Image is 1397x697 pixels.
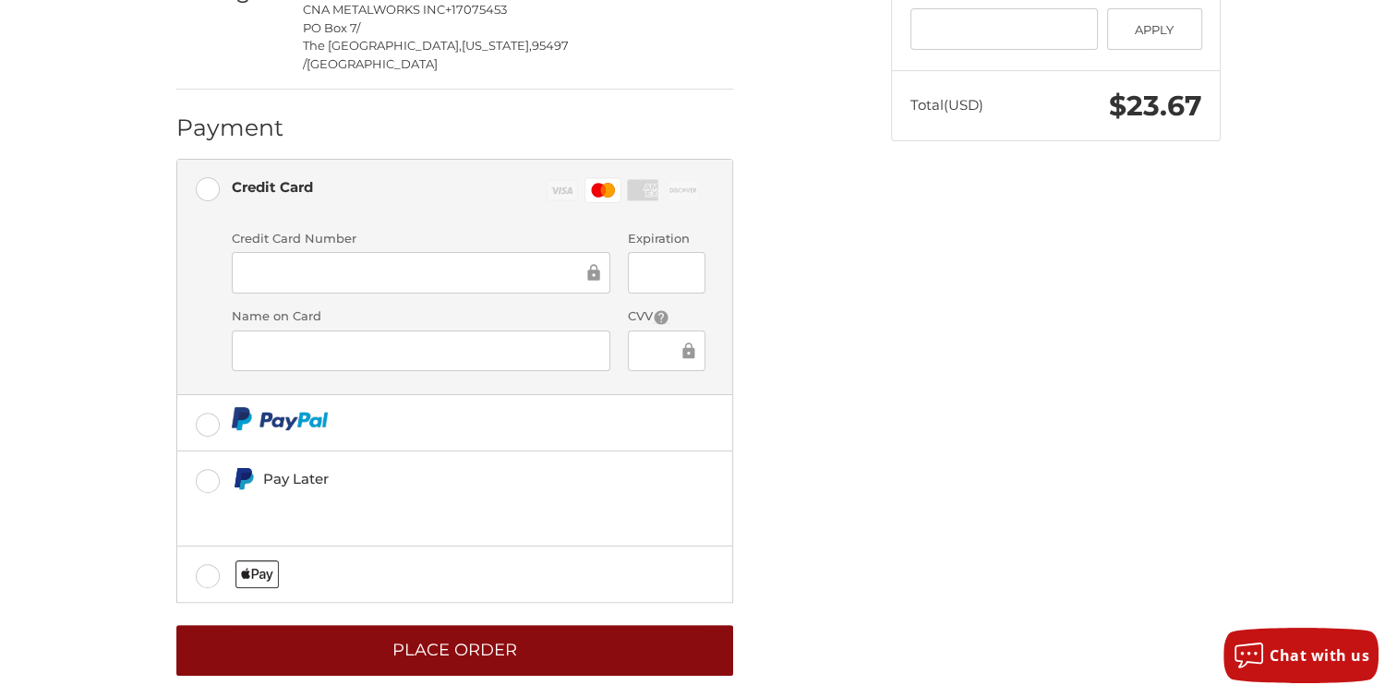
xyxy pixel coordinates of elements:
[641,340,678,361] iframe: Secure Credit Card Frame - CVV
[176,114,284,142] h2: Payment
[176,625,733,676] button: Place Order
[232,407,329,430] img: PayPal icon
[356,20,360,35] span: /
[232,172,313,202] div: Credit Card
[232,494,607,523] iframe: PayPal Message 1
[641,262,692,283] iframe: Secure Credit Card Frame - Expiration Date
[303,2,445,17] span: CNA METALWORKS INC
[245,340,597,361] iframe: Secure Credit Card Frame - Cardholder Name
[628,307,705,326] label: CVV
[1107,8,1202,50] button: Apply
[910,96,983,114] span: Total (USD)
[245,262,584,283] iframe: Secure Credit Card Frame - Credit Card Number
[910,8,1099,50] input: Gift Certificate or Coupon Code
[1270,645,1369,666] span: Chat with us
[307,56,438,71] span: [GEOGRAPHIC_DATA]
[445,2,507,17] span: +17075453
[232,230,610,248] label: Credit Card Number
[1223,628,1379,683] button: Chat with us
[263,463,606,494] div: Pay Later
[303,38,462,53] span: The [GEOGRAPHIC_DATA],
[628,230,705,248] label: Expiration
[1109,89,1202,123] span: $23.67
[232,307,610,326] label: Name on Card
[462,38,532,53] span: [US_STATE],
[235,560,279,588] img: Applepay icon
[232,467,255,490] img: Pay Later icon
[303,38,569,71] span: 95497 /
[303,20,356,35] span: PO Box 7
